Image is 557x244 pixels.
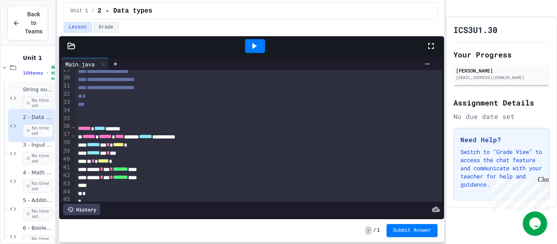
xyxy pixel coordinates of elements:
button: Lesson [64,22,92,33]
iframe: chat widget [489,176,549,211]
h2: Your Progress [453,49,550,60]
div: 34 [61,106,71,114]
span: 6 - Boolean Values [23,225,53,232]
div: 43 [61,180,71,188]
div: 35 [61,114,71,123]
div: 36 [61,122,71,130]
span: Unit 1 [71,8,88,14]
span: / [91,8,94,14]
span: • [46,70,48,76]
div: Main.java [61,58,109,70]
div: 44 [61,188,71,196]
h1: ICS3U1.30 [453,24,497,35]
div: 33 [61,98,71,106]
span: 2 - Data types [97,6,152,16]
div: 37 [61,130,71,138]
p: Switch to "Grade View" to access the chat feature and communicate with your teacher for help and ... [460,148,543,189]
span: 5 - Additional Math exercises [23,197,53,204]
span: No time set [51,65,63,81]
div: 40 [61,155,71,163]
h2: Assignment Details [453,97,550,108]
div: [PERSON_NAME] [456,67,547,74]
div: 32 [61,90,71,98]
div: 31 [61,82,71,90]
span: No time set [23,152,53,165]
div: Main.java [61,60,99,68]
span: 4 - Math operations [23,169,53,176]
button: Submit Answer [387,224,438,237]
h3: Need Help? [460,135,543,145]
div: [EMAIL_ADDRESS][DOMAIN_NAME] [456,75,547,81]
span: No time set [23,97,53,110]
span: No time set [23,180,53,193]
div: 45 [61,196,71,204]
span: Fold line [71,123,75,129]
span: Submit Answer [393,227,431,234]
div: 39 [61,147,71,155]
span: String output Exercises [23,86,53,93]
div: 30 [61,74,71,82]
span: Back to Teams [25,10,42,36]
div: 41 [61,163,71,171]
div: No due date set [453,112,550,121]
span: 10 items [23,70,43,76]
span: Fold line [71,131,75,138]
div: 38 [61,138,71,147]
span: No time set [23,207,53,220]
iframe: chat widget [523,211,549,236]
span: No time set [23,124,53,137]
span: 1 [377,227,380,234]
button: Grade [93,22,119,33]
div: Chat with us now!Close [3,3,56,52]
span: / [373,227,376,234]
span: 3 - Input and output [23,142,53,149]
span: 2 - Data types [23,114,53,121]
span: Unit 1 [23,54,53,62]
div: 42 [61,171,71,180]
button: Back to Teams [7,6,48,40]
div: History [63,204,100,215]
span: - [365,226,371,235]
